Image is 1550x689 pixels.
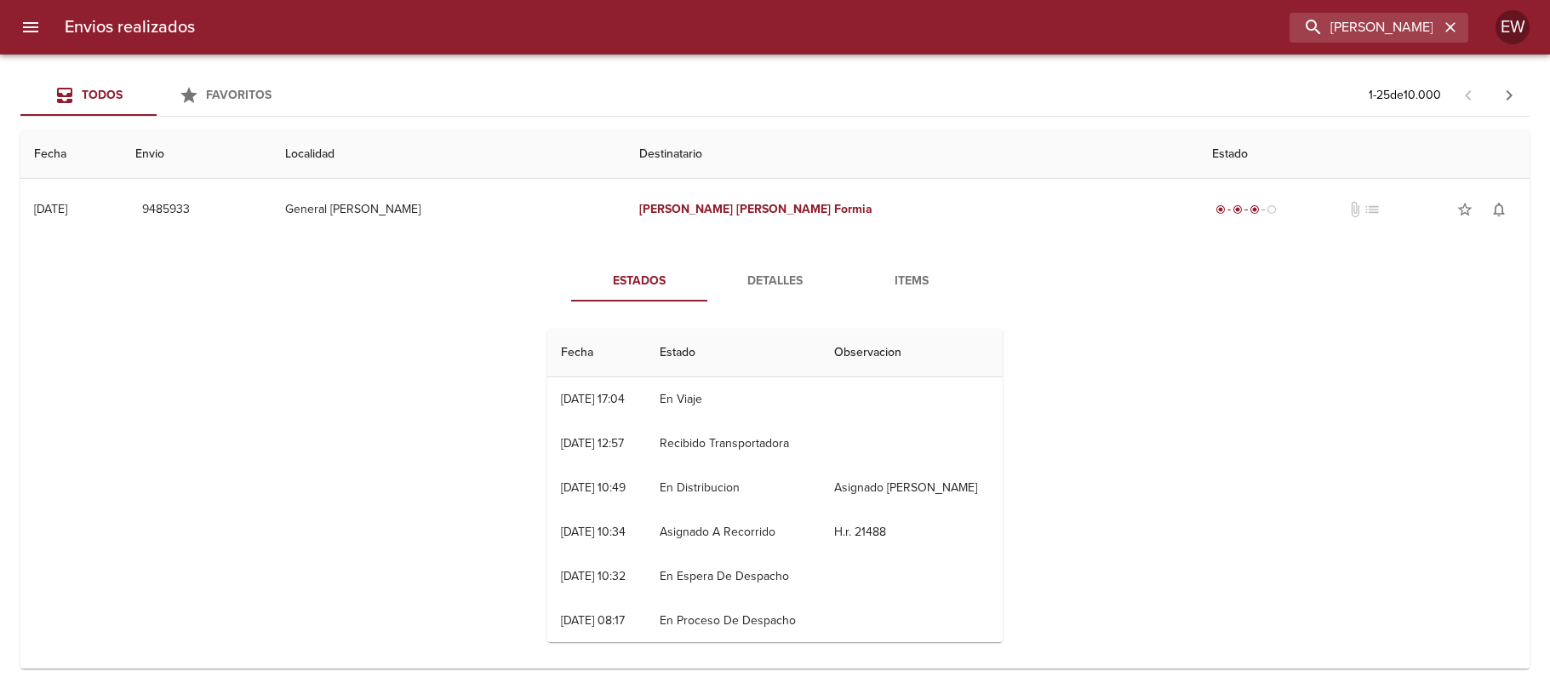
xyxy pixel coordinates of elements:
p: 1 - 25 de 10.000 [1369,87,1441,104]
span: No tiene documentos adjuntos [1347,201,1364,218]
th: Envio [122,130,272,179]
td: En Espera De Despacho [646,554,821,599]
em: [PERSON_NAME] [736,202,831,216]
td: En Proceso De Despacho [646,599,821,643]
span: radio_button_checked [1250,204,1260,215]
th: Destinatario [626,130,1198,179]
em: [PERSON_NAME] [639,202,734,216]
span: No tiene pedido asociado [1364,201,1381,218]
div: [DATE] 10:34 [561,525,626,539]
span: Pagina siguiente [1489,75,1530,116]
div: [DATE] [34,202,67,216]
span: 9485933 [142,199,190,221]
span: Estados [581,271,697,292]
th: Fecha [547,329,646,377]
div: [DATE] 12:57 [561,436,624,451]
span: radio_button_checked [1215,204,1226,215]
button: Agregar a favoritos [1448,192,1482,227]
td: Asignado [PERSON_NAME] [821,466,1003,510]
div: Abrir información de usuario [1496,10,1530,44]
div: Tabs detalle de guia [571,261,980,301]
div: En viaje [1212,201,1280,218]
h6: Envios realizados [65,14,195,41]
span: Favoritos [206,88,272,102]
span: Items [854,271,969,292]
td: Recibido Transportadora [646,422,821,466]
em: Formia [834,202,872,216]
td: En Viaje [646,377,821,422]
div: Tabs Envios [20,75,293,116]
button: 9485933 [135,194,197,226]
div: [DATE] 17:04 [561,392,625,406]
th: Localidad [272,130,625,179]
input: buscar [1290,13,1439,43]
td: H.r. 21488 [821,510,1003,554]
table: Tabla de seguimiento [547,329,1003,687]
span: radio_button_unchecked [1267,204,1277,215]
span: radio_button_checked [1233,204,1243,215]
td: En Distribucion [646,466,821,510]
button: Activar notificaciones [1482,192,1516,227]
div: [DATE] 10:32 [561,569,626,583]
span: star_border [1456,201,1473,218]
span: Pagina anterior [1448,86,1489,103]
th: Estado [1198,130,1530,179]
th: Estado [646,329,821,377]
div: EW [1496,10,1530,44]
td: Asignado A Recorrido [646,510,821,554]
button: menu [10,7,51,48]
th: Observacion [821,329,1003,377]
td: General [PERSON_NAME] [272,179,625,240]
span: Todos [82,88,123,102]
div: [DATE] 10:49 [561,480,626,495]
div: [DATE] 08:17 [561,613,625,628]
span: Detalles [718,271,833,292]
span: notifications_none [1490,201,1507,218]
th: Fecha [20,130,122,179]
